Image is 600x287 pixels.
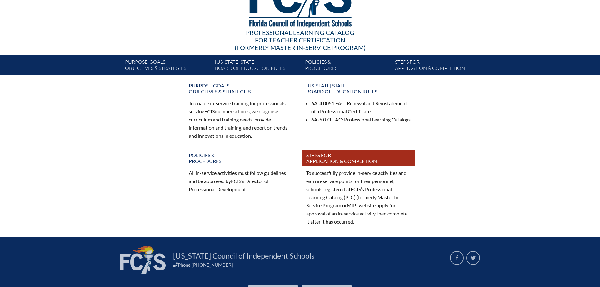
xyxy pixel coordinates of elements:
[306,169,411,225] p: To successfully provide in-service activities and earn in-service points for their personnel, sch...
[185,150,297,166] a: Policies &Procedures
[347,202,356,208] span: MIP
[302,80,415,97] a: [US_STATE] StateBoard of Education rules
[311,99,411,116] li: 6A-4.0051, : Renewal and Reinstatement of a Professional Certificate
[204,108,215,114] span: FCIS
[392,57,482,75] a: Steps forapplication & completion
[255,36,345,44] span: for Teacher Certification
[345,194,354,200] span: PLC
[335,100,345,106] span: FAC
[171,251,317,261] a: [US_STATE] Council of Independent Schools
[173,262,442,268] div: Phone [PHONE_NUMBER]
[302,57,392,75] a: Policies &Procedures
[122,57,212,75] a: Purpose, goals,objectives & strategies
[185,80,297,97] a: Purpose, goals,objectives & strategies
[302,150,415,166] a: Steps forapplication & completion
[351,186,361,192] span: FCIS
[189,169,294,193] p: All in-service activities must follow guidelines and be approved by ’s Director of Professional D...
[311,116,411,124] li: 6A-5.071, : Professional Learning Catalogs
[120,246,166,274] img: FCIS_logo_white
[231,178,241,184] span: FCIS
[120,29,480,51] div: Professional Learning Catalog (formerly Master In-service Program)
[212,57,302,75] a: [US_STATE] StateBoard of Education rules
[189,99,294,140] p: To enable in-service training for professionals serving member schools, we diagnose curriculum an...
[332,116,342,122] span: FAC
